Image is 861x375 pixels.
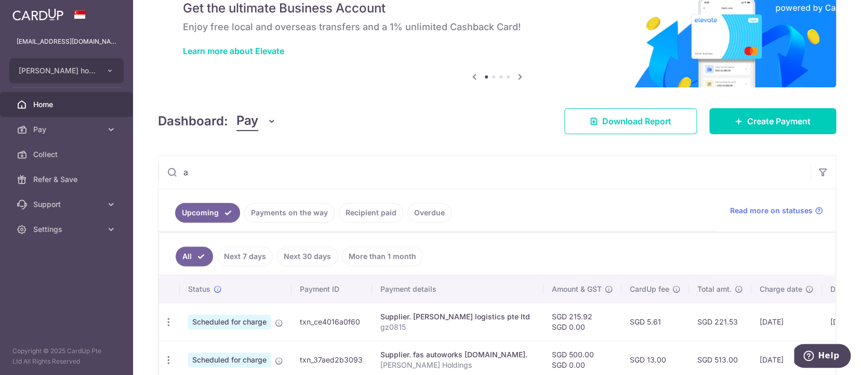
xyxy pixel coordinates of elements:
p: [PERSON_NAME] Holdings [380,360,535,370]
span: Status [188,284,210,294]
iframe: Opens a widget where you can find more information [794,344,851,370]
span: Collect [33,149,102,160]
span: Amount & GST [552,284,602,294]
a: Read more on statuses [730,205,823,216]
td: txn_ce4016a0f60 [292,303,372,341]
input: Search by recipient name, payment id or reference [158,156,811,189]
a: More than 1 month [342,247,423,266]
a: Next 7 days [217,247,273,266]
td: [DATE] [751,303,822,341]
span: CardUp fee [630,284,669,294]
span: Scheduled for charge [188,353,271,367]
button: [PERSON_NAME] holdings inn bike leasing pte ltd [9,58,124,83]
button: Pay [236,111,276,131]
span: Settings [33,224,102,235]
a: Create Payment [709,108,836,134]
td: SGD 215.92 SGD 0.00 [544,303,621,341]
td: SGD 5.61 [621,303,689,341]
a: Overdue [407,203,452,223]
span: Support [33,199,102,210]
div: Supplier. [PERSON_NAME] logistics pte ltd [380,312,535,322]
h4: Dashboard: [158,112,228,131]
a: Payments on the way [244,203,335,223]
span: Refer & Save [33,174,102,185]
p: [EMAIL_ADDRESS][DOMAIN_NAME] [17,36,116,47]
span: Download Report [602,115,671,127]
div: Supplier. fas autoworks [DOMAIN_NAME]. [380,350,535,360]
a: Upcoming [175,203,240,223]
a: Next 30 days [277,247,338,266]
span: Pay [236,111,258,131]
h6: Enjoy free local and overseas transfers and a 1% unlimited Cashback Card! [183,21,811,33]
span: Pay [33,124,102,135]
a: All [176,247,213,266]
a: Download Report [564,108,697,134]
span: Charge date [760,284,802,294]
a: Learn more about Elevate [183,46,284,56]
a: Recipient paid [339,203,403,223]
span: Create Payment [747,115,811,127]
td: SGD 221.53 [689,303,751,341]
th: Payment details [372,276,544,303]
span: Home [33,99,102,110]
span: [PERSON_NAME] holdings inn bike leasing pte ltd [19,66,96,76]
img: CardUp [12,8,63,21]
th: Payment ID [292,276,372,303]
span: Total amt. [697,284,732,294]
span: Scheduled for charge [188,315,271,329]
span: Read more on statuses [730,205,813,216]
p: gz0815 [380,322,535,332]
